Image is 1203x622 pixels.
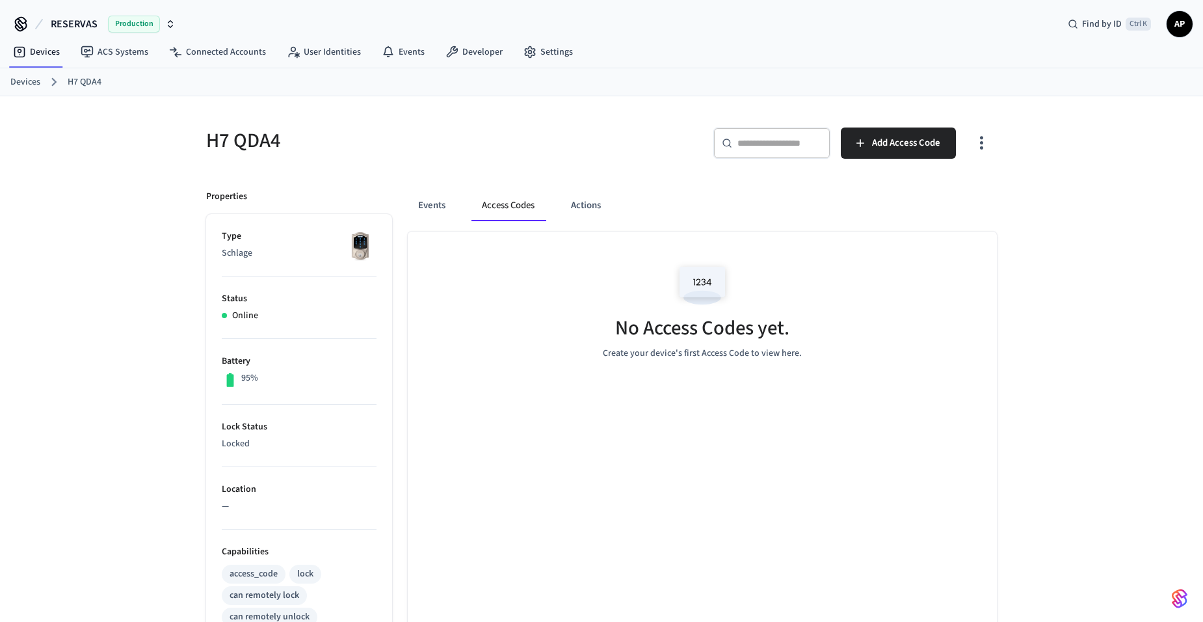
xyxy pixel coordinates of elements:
a: H7 QDA4 [68,75,101,89]
div: access_code [230,567,278,581]
p: Status [222,292,377,306]
button: Add Access Code [841,128,956,159]
img: Access Codes Empty State [673,258,732,313]
button: AP [1167,11,1193,37]
p: Battery [222,355,377,368]
p: Locked [222,437,377,451]
button: Actions [561,190,611,221]
a: Connected Accounts [159,40,276,64]
img: SeamLogoGradient.69752ec5.svg [1172,588,1187,609]
div: can remotely lock [230,589,299,602]
button: Access Codes [471,190,545,221]
p: 95% [241,372,258,385]
a: Devices [3,40,70,64]
a: ACS Systems [70,40,159,64]
span: Production [108,16,160,33]
h5: No Access Codes yet. [615,315,789,342]
span: Ctrl K [1126,18,1151,31]
span: Add Access Code [872,135,940,152]
p: Type [222,230,377,243]
p: Create your device's first Access Code to view here. [603,347,802,360]
a: Developer [435,40,513,64]
a: Settings [513,40,583,64]
span: RESERVAS [51,16,98,32]
a: Events [371,40,435,64]
button: Events [408,190,456,221]
h5: H7 QDA4 [206,128,594,154]
div: lock [297,567,313,581]
p: Schlage [222,247,377,260]
div: Find by IDCtrl K [1057,12,1161,36]
p: Location [222,483,377,496]
span: AP [1168,12,1191,36]
p: Online [232,309,258,323]
p: Capabilities [222,545,377,559]
p: Properties [206,190,247,204]
a: Devices [10,75,40,89]
div: ant example [408,190,997,221]
span: Find by ID [1082,18,1122,31]
p: Lock Status [222,420,377,434]
img: Schlage Sense Smart Deadbolt with Camelot Trim, Front [344,230,377,262]
p: — [222,500,377,513]
a: User Identities [276,40,371,64]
